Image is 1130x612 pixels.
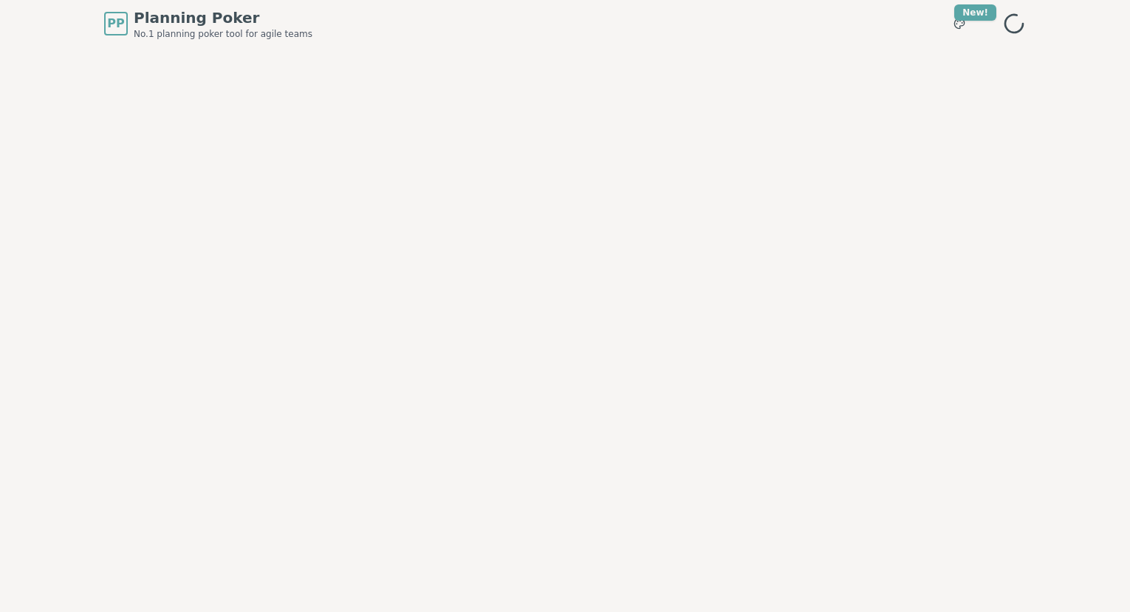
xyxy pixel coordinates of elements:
div: New! [954,4,996,21]
span: Planning Poker [134,7,312,28]
span: No.1 planning poker tool for agile teams [134,28,312,40]
button: New! [946,10,973,37]
span: PP [107,15,124,33]
a: PPPlanning PokerNo.1 planning poker tool for agile teams [104,7,312,40]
